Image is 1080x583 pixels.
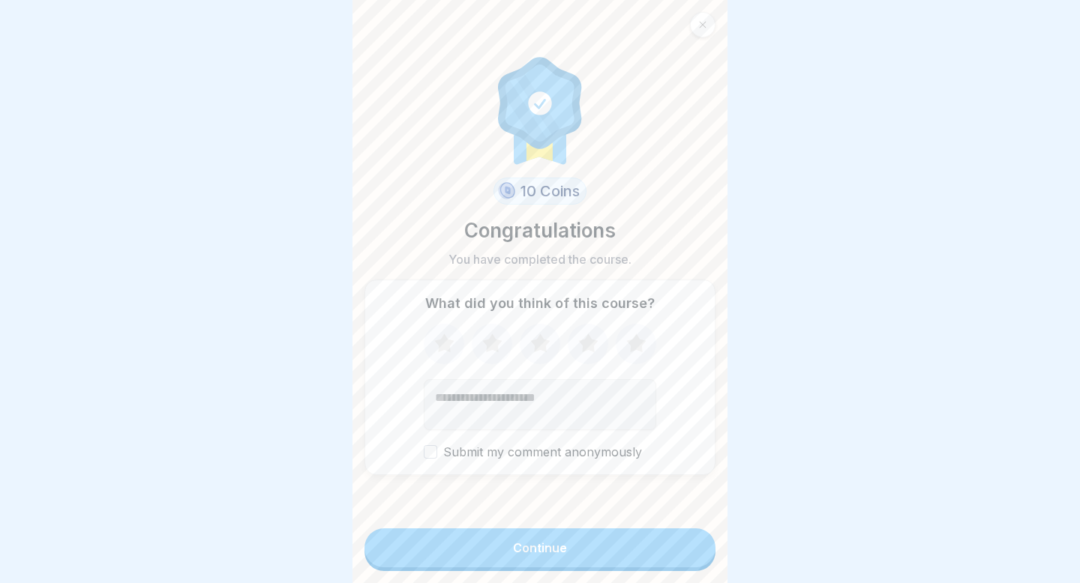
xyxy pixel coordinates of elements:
img: completion.svg [490,53,590,166]
p: You have completed the course. [448,251,631,268]
textarea: Add comment (optional) [424,379,656,430]
div: 10 Coins [493,178,586,205]
button: Submit my comment anonymously [424,445,437,459]
img: coin.svg [496,180,517,202]
p: Congratulations [464,217,616,245]
p: What did you think of this course? [425,295,655,312]
label: Submit my comment anonymously [424,445,656,459]
div: Continue [513,541,567,555]
button: Continue [364,528,715,567]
